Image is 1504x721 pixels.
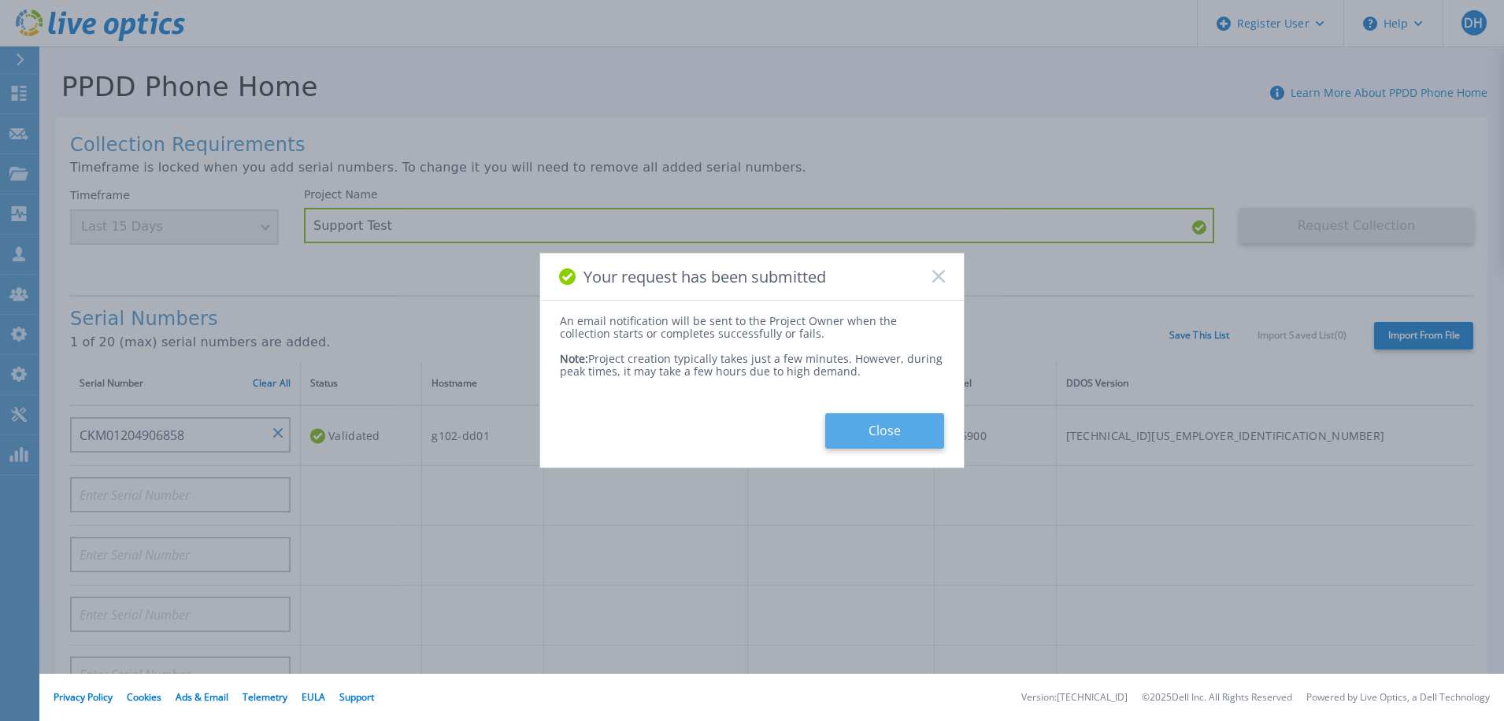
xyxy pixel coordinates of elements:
li: Version: [TECHNICAL_ID] [1021,693,1128,703]
a: EULA [302,690,325,704]
button: Close [825,413,944,449]
span: Note: [560,351,588,366]
a: Telemetry [243,690,287,704]
span: Your request has been submitted [583,268,826,286]
div: An email notification will be sent to the Project Owner when the collection starts or completes s... [560,315,944,340]
li: © 2025 Dell Inc. All Rights Reserved [1142,693,1292,703]
a: Privacy Policy [54,690,113,704]
a: Cookies [127,690,161,704]
div: Project creation typically takes just a few minutes. However, during peak times, it may take a fe... [560,340,944,378]
a: Support [339,690,374,704]
a: Ads & Email [176,690,228,704]
li: Powered by Live Optics, a Dell Technology [1306,693,1490,703]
